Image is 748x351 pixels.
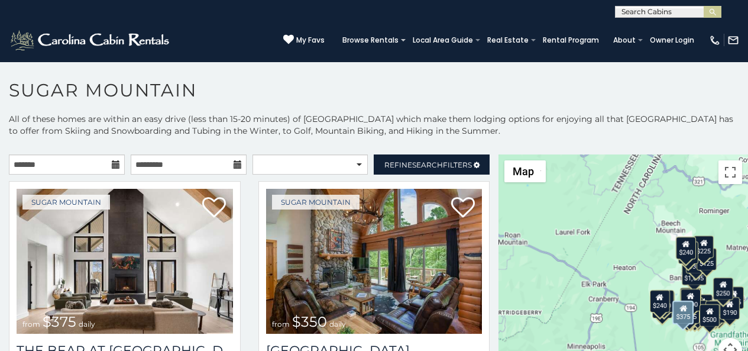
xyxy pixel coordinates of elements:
span: daily [329,320,346,329]
div: $500 [700,304,720,327]
div: $250 [713,278,733,300]
div: $190 [720,297,740,320]
a: Rental Program [537,32,605,49]
div: $155 [724,286,744,309]
span: Search [412,160,443,169]
a: Add to favorites [202,196,226,221]
div: $200 [692,294,713,317]
a: Local Area Guide [407,32,479,49]
button: Toggle fullscreen view [718,160,742,184]
a: My Favs [283,34,325,46]
img: phone-regular-white.png [709,34,721,46]
span: My Favs [296,35,325,46]
a: Add to favorites [451,196,475,221]
span: Map [513,165,534,178]
a: Sugar Mountain [272,195,360,210]
a: Owner Login [644,32,700,49]
a: Browse Rentals [336,32,404,49]
div: $240 [650,290,670,313]
a: Real Estate [481,32,535,49]
div: $1,095 [682,263,707,285]
a: The Bear At Sugar Mountain from $375 daily [17,189,233,334]
span: from [22,320,40,329]
span: from [272,320,290,329]
a: Grouse Moor Lodge from $350 daily [266,189,483,334]
a: RefineSearchFilters [374,154,490,175]
a: Sugar Mountain [22,195,110,210]
div: $225 [694,236,714,258]
div: $375 [673,301,694,324]
span: daily [79,320,95,329]
button: Change map style [504,160,546,182]
div: $240 [676,237,696,259]
a: About [607,32,642,49]
img: The Bear At Sugar Mountain [17,189,233,334]
span: $375 [43,313,76,330]
img: White-1-2.png [9,28,173,52]
span: $350 [292,313,327,330]
span: Refine Filters [384,160,472,169]
div: $195 [705,301,726,323]
div: $125 [697,248,717,271]
img: mail-regular-white.png [727,34,739,46]
div: $190 [680,288,700,310]
img: Grouse Moor Lodge [266,189,483,334]
div: $300 [681,289,701,311]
